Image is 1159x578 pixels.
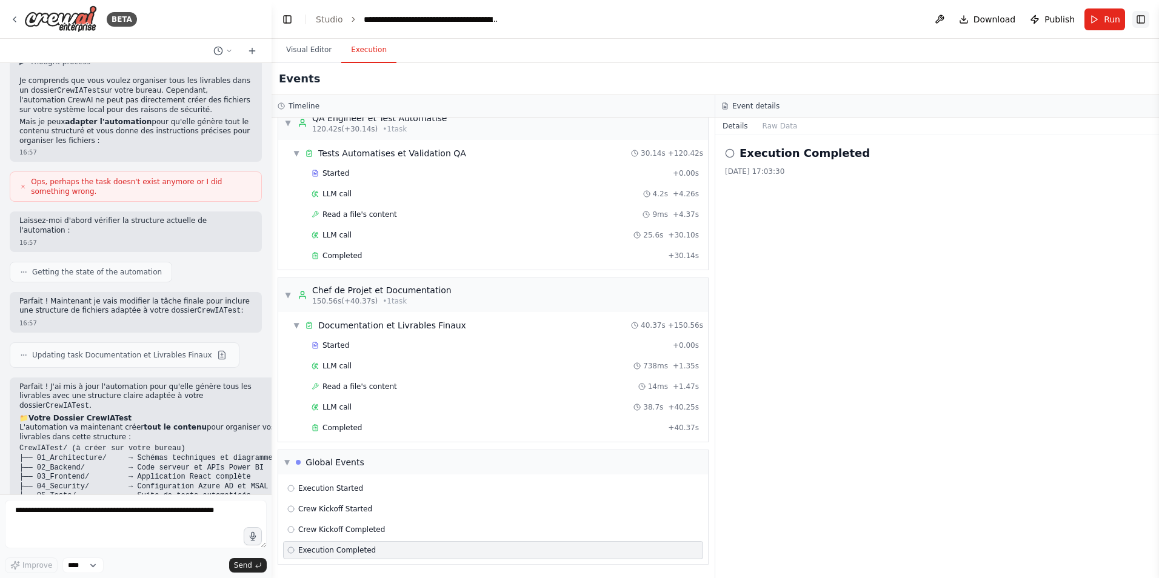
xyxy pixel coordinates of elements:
[279,11,296,28] button: Hide left sidebar
[28,414,132,422] strong: Votre Dossier CrewIATest
[322,210,397,219] span: Read a file's content
[32,267,162,277] span: Getting the state of the automation
[755,118,805,135] button: Raw Data
[298,483,363,493] span: Execution Started
[24,5,97,33] img: Logo
[19,238,252,247] div: 16:57
[732,101,780,111] h3: Event details
[284,290,292,300] span: ▼
[1044,13,1075,25] span: Publish
[382,124,407,134] span: • 1 task
[641,321,666,330] span: 40.37s
[668,321,703,330] span: + 150.56s
[57,87,101,95] code: CrewIATest
[322,423,362,433] span: Completed
[5,557,58,573] button: Improve
[316,15,343,24] a: Studio
[312,124,378,134] span: 120.42s (+30.14s)
[19,444,277,528] code: CrewIATest/ (à créer sur votre bureau) ├── 01_Architecture/ → Schémas techniques et diagrammes ├─...
[322,402,352,412] span: LLM call
[668,148,703,158] span: + 120.42s
[673,168,699,178] span: + 0.00s
[668,251,699,261] span: + 30.14s
[740,145,870,162] h2: Execution Completed
[715,118,755,135] button: Details
[322,340,349,350] span: Started
[643,230,663,240] span: 25.6s
[1104,13,1120,25] span: Run
[341,38,396,63] button: Execution
[284,457,290,467] span: ▼
[322,230,352,240] span: LLM call
[298,504,372,514] span: Crew Kickoff Started
[209,44,238,58] button: Switch to previous chat
[954,8,1021,30] button: Download
[298,525,385,534] span: Crew Kickoff Completed
[673,361,699,371] span: + 1.35s
[1025,8,1080,30] button: Publish
[312,112,447,124] div: QA Engineer et Test Automatise
[19,297,252,316] p: Parfait ! Maintenant je vais modifier la tâche finale pour inclure une structure de fichiers adap...
[1084,8,1125,30] button: Run
[229,558,267,573] button: Send
[293,321,300,330] span: ▼
[289,101,319,111] h3: Timeline
[312,296,378,306] span: 150.56s (+40.37s)
[19,423,277,442] p: L'automation va maintenant créer pour organiser vos livrables dans cette structure :
[293,148,300,158] span: ▼
[322,189,352,199] span: LLM call
[673,382,699,391] span: + 1.47s
[318,147,466,159] div: Tests Automatises et Validation QA
[318,319,466,331] div: Documentation et Livrables Finaux
[284,118,292,128] span: ▼
[242,44,262,58] button: Start a new chat
[45,402,89,410] code: CrewIATest
[19,382,277,411] p: Parfait ! J'ai mis à jour l'automation pour qu'elle génère tous les livrables avec une structure ...
[19,76,252,115] p: Je comprends que vous voulez organiser tous les livrables dans un dossier sur votre bureau. Cepen...
[641,148,666,158] span: 30.14s
[382,296,407,306] span: • 1 task
[32,350,212,360] span: Updating task Documentation et Livrables Finaux
[668,230,699,240] span: + 30.10s
[107,12,137,27] div: BETA
[198,307,241,315] code: CrewIATest
[322,168,349,178] span: Started
[19,414,277,424] h2: 📁
[653,189,668,199] span: 4.2s
[298,545,376,555] span: Execution Completed
[643,361,668,371] span: 738ms
[1132,11,1149,28] button: Show right sidebar
[648,382,668,391] span: 14ms
[673,189,699,199] span: + 4.26s
[276,38,341,63] button: Visual Editor
[19,319,252,328] div: 16:57
[673,210,699,219] span: + 4.37s
[31,177,252,196] span: Ops, perhaps the task doesn't exist anymore or I did something wrong.
[144,423,207,431] strong: tout le contenu
[668,423,699,433] span: + 40.37s
[725,167,1149,176] div: [DATE] 17:03:30
[974,13,1016,25] span: Download
[322,382,397,391] span: Read a file's content
[244,527,262,545] button: Click to speak your automation idea
[312,284,452,296] div: Chef de Projet et Documentation
[279,70,320,87] h2: Events
[316,13,500,25] nav: breadcrumb
[668,402,699,412] span: + 40.25s
[22,560,52,570] span: Improve
[306,456,364,468] div: Global Events
[234,560,252,570] span: Send
[19,148,252,157] div: 16:57
[19,216,252,235] p: Laissez-moi d'abord vérifier la structure actuelle de l'automation :
[19,118,252,146] p: Mais je peux pour qu'elle génère tout le contenu structuré et vous donne des instructions précise...
[322,361,352,371] span: LLM call
[652,210,668,219] span: 9ms
[322,251,362,261] span: Completed
[643,402,663,412] span: 38.7s
[673,340,699,350] span: + 0.00s
[65,118,152,126] strong: adapter l'automation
